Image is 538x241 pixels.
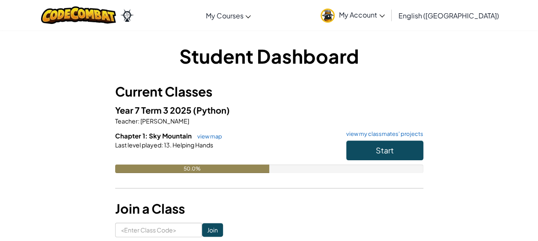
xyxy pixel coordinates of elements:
[115,165,269,173] div: 50.0%
[205,11,243,20] span: My Courses
[193,105,230,115] span: (Python)
[115,223,202,237] input: <Enter Class Code>
[394,4,503,27] a: English ([GEOGRAPHIC_DATA])
[138,117,140,125] span: :
[115,141,161,149] span: Last level played
[161,141,163,149] span: :
[376,145,394,155] span: Start
[346,141,423,160] button: Start
[140,117,189,125] span: [PERSON_NAME]
[398,11,499,20] span: English ([GEOGRAPHIC_DATA])
[342,131,423,137] a: view my classmates' projects
[316,2,389,29] a: My Account
[172,141,213,149] span: Helping Hands
[321,9,335,23] img: avatar
[202,223,223,237] input: Join
[115,82,423,101] h3: Current Classes
[163,141,172,149] span: 13.
[193,133,222,140] a: view map
[120,9,134,22] img: Ozaria
[201,4,255,27] a: My Courses
[115,117,138,125] span: Teacher
[339,10,385,19] span: My Account
[41,6,116,24] img: CodeCombat logo
[115,105,193,115] span: Year 7 Term 3 2025
[115,199,423,218] h3: Join a Class
[115,43,423,69] h1: Student Dashboard
[115,132,193,140] span: Chapter 1: Sky Mountain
